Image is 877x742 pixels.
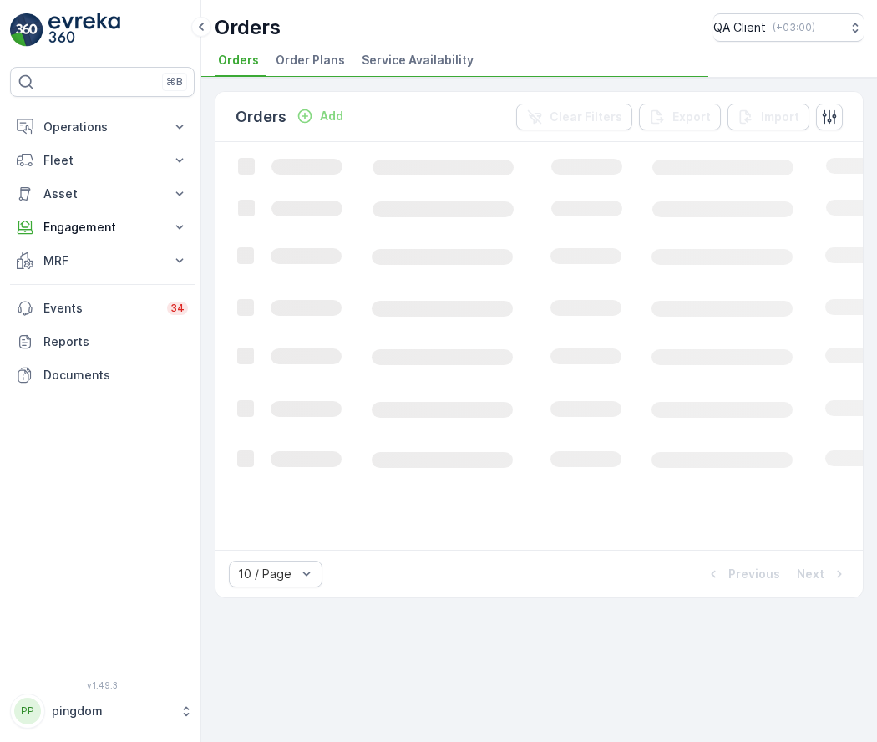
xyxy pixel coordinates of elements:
[320,108,343,125] p: Add
[10,680,195,690] span: v 1.49.3
[52,703,171,719] p: pingdom
[10,694,195,729] button: PPpingdom
[10,292,195,325] a: Events34
[703,564,782,584] button: Previous
[43,300,157,317] p: Events
[713,19,766,36] p: QA Client
[10,177,195,211] button: Asset
[362,52,474,69] span: Service Availability
[672,109,711,125] p: Export
[43,119,161,135] p: Operations
[43,252,161,269] p: MRF
[166,75,183,89] p: ⌘B
[10,13,43,47] img: logo
[10,244,195,277] button: MRF
[43,152,161,169] p: Fleet
[550,109,622,125] p: Clear Filters
[48,13,120,47] img: logo_light-DOdMpM7g.png
[516,104,632,130] button: Clear Filters
[10,110,195,144] button: Operations
[10,358,195,392] a: Documents
[290,106,350,126] button: Add
[639,104,721,130] button: Export
[713,13,864,42] button: QA Client(+03:00)
[43,367,188,384] p: Documents
[10,325,195,358] a: Reports
[43,333,188,350] p: Reports
[773,21,815,34] p: ( +03:00 )
[761,109,799,125] p: Import
[218,52,259,69] span: Orders
[797,566,824,582] p: Next
[43,219,161,236] p: Engagement
[170,302,185,315] p: 34
[276,52,345,69] span: Order Plans
[727,104,809,130] button: Import
[728,566,780,582] p: Previous
[795,564,849,584] button: Next
[215,14,281,41] p: Orders
[43,185,161,202] p: Asset
[10,144,195,177] button: Fleet
[236,105,286,129] p: Orders
[14,698,41,724] div: PP
[10,211,195,244] button: Engagement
